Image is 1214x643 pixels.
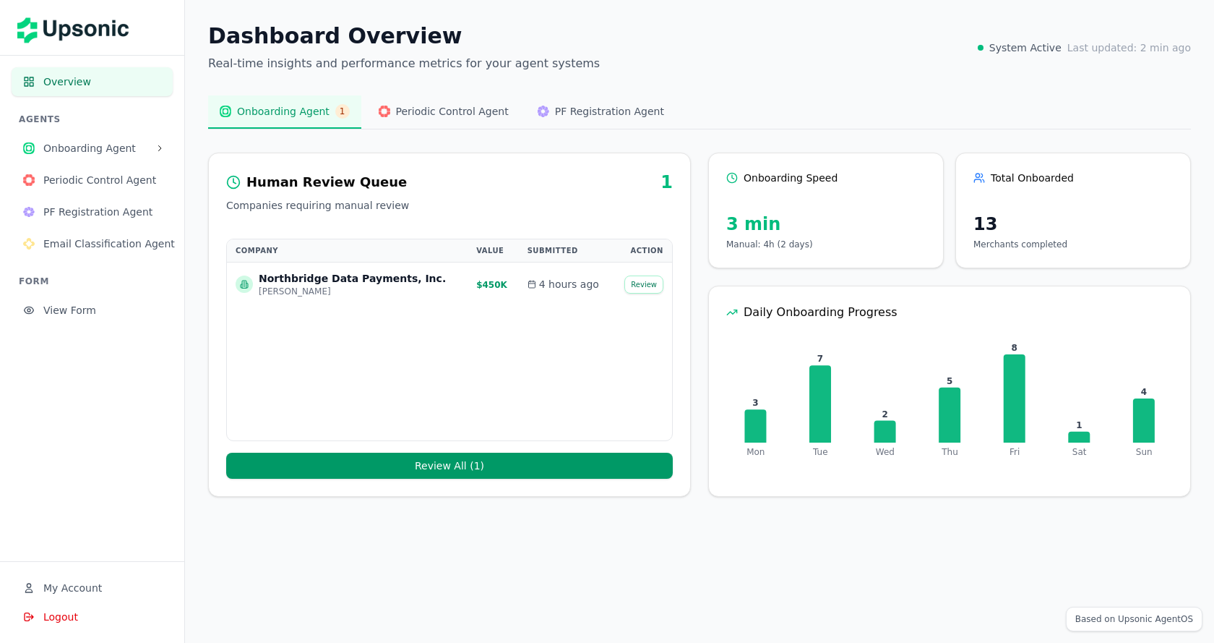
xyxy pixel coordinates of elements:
[12,239,173,252] a: Email Classification AgentEmail Classification Agent
[12,134,173,163] button: Onboarding Agent
[259,286,446,297] div: [PERSON_NAME]
[624,276,663,294] button: Review
[237,104,330,119] span: Onboarding Agent
[726,171,926,185] div: Onboarding Speed
[12,583,173,597] a: My Account
[973,171,1173,185] div: Total Onboarded
[752,398,758,408] tspan: 3
[43,74,161,89] span: Overview
[555,104,664,119] span: PF Registration Agent
[226,453,673,479] button: Review All (1)
[43,205,161,219] span: PF Registration Agent
[12,296,173,325] button: View Form
[538,106,549,117] img: PF Registration Agent
[476,280,507,290] span: $450K
[989,41,1062,55] span: System Active
[246,172,407,192] div: Human Review Queue
[19,276,173,287] h3: FORM
[12,77,173,90] a: Overview
[973,239,1173,250] p: Merchants completed
[12,197,173,226] button: PF Registration Agent
[12,229,173,258] button: Email Classification Agent
[812,447,828,457] tspan: Tue
[947,376,952,386] tspan: 5
[12,166,173,195] button: Periodic Control Agent
[817,354,823,364] tspan: 7
[208,95,361,129] button: Onboarding AgentOnboarding Agent1
[43,173,161,187] span: Periodic Control Agent
[19,114,173,125] h3: AGENTS
[726,304,1173,321] div: Daily Onboarding Progress
[613,239,672,263] th: Action
[226,198,673,213] p: Companies requiring manual review
[43,610,78,624] span: Logout
[23,238,35,250] img: Email Classification Agent
[973,213,1173,236] div: 13
[12,67,173,96] button: Overview
[660,171,673,194] div: 1
[1067,41,1191,55] span: Last updated: 2 min ago
[1012,343,1017,353] tspan: 8
[528,277,604,291] div: 4 hours ago
[259,271,446,286] div: Northbridge Data Payments, Inc.
[43,581,102,595] span: My Account
[1009,447,1020,457] tspan: Fri
[12,602,173,631] button: Logout
[335,104,350,119] span: 1
[23,174,35,186] img: Periodic Control Agent
[43,141,150,156] span: Onboarding Agent
[876,447,895,457] tspan: Wed
[1076,420,1082,430] tspan: 1
[1072,447,1087,457] tspan: Sat
[12,305,173,319] a: View Form
[396,104,509,119] span: Periodic Control Agent
[746,447,765,457] tspan: Mon
[726,239,926,250] p: Manual: 4h (2 days)
[208,55,600,72] p: Real-time insights and performance metrics for your agent systems
[12,574,173,602] button: My Account
[726,213,926,236] div: 3 min
[526,95,676,129] button: PF Registration AgentPF Registration Agent
[12,207,173,221] a: PF Registration AgentPF Registration Agent
[43,237,175,251] span: Email Classification Agent
[1136,447,1153,457] tspan: Sun
[379,106,390,117] img: Periodic Control Agent
[941,447,958,457] tspan: Thu
[23,206,35,218] img: PF Registration Agent
[367,95,520,129] button: Periodic Control AgentPeriodic Control Agent
[227,239,468,263] th: Company
[882,409,887,420] tspan: 2
[468,239,519,263] th: Value
[1141,387,1147,397] tspan: 4
[23,142,35,154] img: Onboarding Agent
[17,7,139,48] img: Upsonic
[12,175,173,189] a: Periodic Control AgentPeriodic Control Agent
[43,303,161,318] span: View Form
[519,239,613,263] th: Submitted
[220,106,231,117] img: Onboarding Agent
[208,23,600,49] h1: Dashboard Overview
